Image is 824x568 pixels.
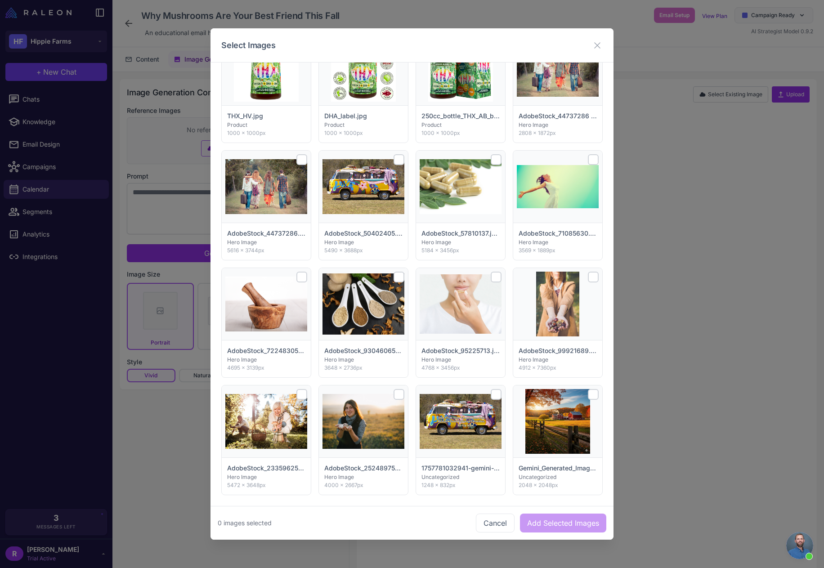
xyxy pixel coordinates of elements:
img: AdobeStock_44737286.jpeg [225,159,307,214]
p: Hero Image [227,238,305,246]
p: Hero Image [227,356,305,364]
img: AdobeStock_50402405.jpeg [322,159,404,214]
p: AdobeStock_50402405.jpeg [324,228,403,238]
img: 1757781032941-gemini-edited-1757780952423-lpzyb4567r9.png [420,394,502,448]
p: AdobeStock_99921689.jpeg [519,346,597,356]
img: AdobeStock_71085630.jpeg [517,165,599,208]
p: Hero Image [519,356,597,364]
p: AdobeStock_44737286 shrunk.jpg [519,111,597,121]
p: Hero Image [519,238,597,246]
p: AdobeStock_95225713.jpeg [421,346,500,356]
p: 1757781032941-gemini-edited-1757780952423-lpzyb4567r9.png [421,463,500,473]
p: AdobeStock_72248305.jpeg [227,346,305,356]
p: 5616 × 3744px [227,246,305,255]
p: Product [421,121,500,129]
div: 0 images selected [218,518,272,528]
p: AdobeStock_71085630.jpeg [519,228,597,238]
div: Open chat [786,532,813,559]
p: Hero Image [519,121,597,129]
p: Product [227,121,305,129]
p: 2808 × 1872px [519,129,597,137]
p: DHA_label.jpg [324,111,403,121]
button: Add Selected Images [520,514,606,532]
p: Gemini_Generated_Image_2pbbk22pbbk22pbb [519,463,597,473]
img: AdobeStock_252489752.jpeg [322,394,404,448]
img: AdobeStock_44737286 shrunk.jpg [517,42,599,96]
p: Hero Image [421,238,500,246]
p: Uncategorized [421,473,500,481]
p: Hero Image [324,238,403,246]
p: Uncategorized [519,473,597,481]
img: Gemini_Generated_Image_2pbbk22pbbk22pbb [525,389,590,454]
img: AdobeStock_95225713.jpeg [420,274,502,334]
p: Hero Image [324,473,403,481]
p: AdobeStock_57810137.jpeg [421,228,500,238]
img: AdobeStock_93046065.jpeg [322,273,404,335]
img: AdobeStock_233596251.jpeg [225,394,307,448]
p: 3569 × 1889px [519,246,597,255]
p: 2048 × 2048px [519,481,597,489]
p: 3648 × 2736px [324,364,403,372]
p: AdobeStock_93046065.jpeg [324,346,403,356]
img: AdobeStock_99921689.jpeg [536,272,579,336]
p: 4695 × 3139px [227,364,305,372]
img: DHA_label.jpg [331,37,396,102]
p: 5184 × 3456px [421,246,500,255]
p: 4000 × 2667px [324,481,403,489]
p: THX_HV.jpg [227,111,305,121]
p: 5490 × 3688px [324,246,403,255]
img: THX_HV.jpg [234,37,299,102]
p: Hero Image [421,356,500,364]
p: 1000 × 1000px [324,129,403,137]
p: 4912 × 7360px [519,364,597,372]
img: AdobeStock_57810137.jpeg [420,159,502,214]
p: AdobeStock_44737286.jpeg [227,228,305,238]
p: Hero Image [227,473,305,481]
p: Hero Image [324,356,403,364]
p: AdobeStock_233596251.jpeg [227,463,305,473]
p: 250cc_bottle_THX_AB_box.jpg [421,111,500,121]
p: 5472 × 3648px [227,481,305,489]
p: 1000 × 1000px [421,129,500,137]
p: 1248 × 832px [421,481,500,489]
button: Cancel [476,514,515,532]
p: AdobeStock_252489752.jpeg [324,463,403,473]
img: 250cc_bottle_THX_AB_box.jpg [428,37,493,102]
p: 1000 × 1000px [227,129,305,137]
img: AdobeStock_72248305.jpeg [225,277,307,331]
p: 4768 × 3456px [421,364,500,372]
p: Product [324,121,403,129]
